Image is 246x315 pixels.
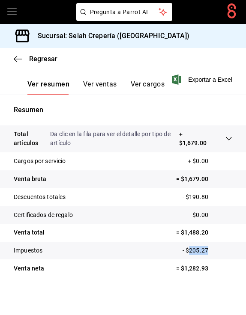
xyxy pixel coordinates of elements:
p: Cargos por servicio [14,157,66,166]
p: Venta bruta [14,175,46,184]
p: Venta total [14,228,45,237]
span: Pregunta a Parrot AI [90,8,159,17]
p: - $190.80 [183,193,232,202]
p: Venta neta [14,264,44,273]
h3: Sucursal: Selah Crepería ([GEOGRAPHIC_DATA]) [31,31,189,41]
p: = $1,282.93 [176,264,232,273]
p: + $1,679.00 [179,130,208,148]
p: Descuentos totales [14,193,66,202]
button: Ver resumen [27,80,69,95]
span: Regresar [29,55,57,63]
button: Exportar a Excel [174,74,232,85]
p: = $1,679.00 [176,175,232,184]
button: open drawer [7,7,17,17]
p: Da clic en la fila para ver el detalle por tipo de artículo [50,130,179,148]
p: Certificados de regalo [14,211,73,220]
button: Regresar [14,55,57,63]
p: - $205.27 [183,246,232,255]
p: + $0.00 [188,157,232,166]
p: Resumen [14,105,232,115]
button: Ver cargos [131,80,165,95]
button: Pregunta a Parrot AI [76,3,172,21]
div: navigation tabs [27,80,165,95]
p: Impuestos [14,246,42,255]
p: = $1,488.20 [176,228,232,237]
p: Total artículos [14,130,50,148]
p: - $0.00 [189,211,232,220]
button: Ver ventas [83,80,117,95]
